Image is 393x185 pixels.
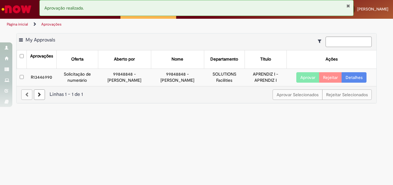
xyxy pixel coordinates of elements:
[98,69,151,86] td: 99848848 - [PERSON_NAME]
[319,72,342,83] button: Rejeitar
[41,22,62,27] a: Aprovações
[318,39,324,43] i: Mostrar filtros para: Suas Solicitações
[30,53,53,59] div: Aprovações
[114,56,135,62] div: Aberto por
[204,69,245,86] td: SOLUTIONS Facilities
[44,5,84,11] span: Aprovação realizada.
[71,56,83,62] div: Oferta
[342,72,367,83] a: Detalhes
[21,91,372,98] div: Linhas 1 − 1 de 1
[151,69,204,86] td: 99848848 - [PERSON_NAME]
[27,69,56,86] td: R13446990
[56,69,98,86] td: Solicitação de numerário
[296,72,319,83] button: Aprovar
[210,56,238,62] div: Departamento
[326,56,338,62] div: Ações
[5,19,257,30] ul: Trilhas de página
[172,56,183,62] div: Nome
[260,56,271,62] div: Título
[26,37,55,43] span: My Approvals
[7,22,28,27] a: Página inicial
[1,3,32,15] img: ServiceNow
[357,6,388,12] span: [PERSON_NAME]
[245,69,286,86] td: APRENDIZ I - APRENDIZ I
[346,3,350,8] button: Fechar Notificação
[27,50,56,69] th: Aprovações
